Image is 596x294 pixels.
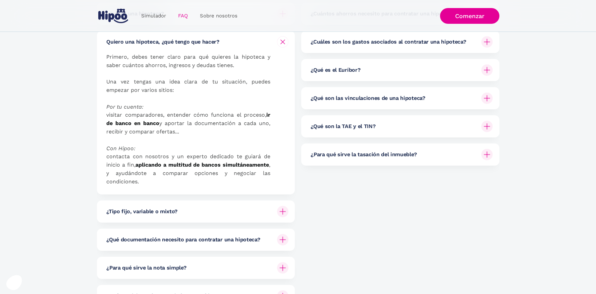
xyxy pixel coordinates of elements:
[106,264,186,272] h6: ¿Para qué sirve la nota simple?
[311,66,360,74] h6: ¿Qué es el Euríbor?
[136,162,269,168] strong: aplicando a multitud de bancos simultáneamente
[135,9,172,22] a: Simulador
[106,236,260,243] h6: ¿Qué documentación necesito para contratar una hipoteca?
[106,53,270,186] p: Primero, debes tener claro para qué quieres la hipoteca y saber cuántos ahorros, ingresos y deuda...
[194,9,243,22] a: Sobre nosotros
[97,6,130,26] a: home
[311,38,466,46] h6: ¿Cuáles son los gastos asociados al contratar una hipoteca?
[106,104,144,110] em: Por tu cuenta:
[172,9,194,22] a: FAQ
[311,151,417,158] h6: ¿Para qué sirve la tasación del inmueble?
[106,145,136,152] em: Con Hipoo:
[106,38,219,46] h6: Quiero una hipoteca, ¿qué tengo que hacer?
[440,8,499,24] a: Comenzar
[311,95,425,102] h6: ¿Qué son las vinculaciones de una hipoteca?
[106,208,177,215] h6: ¿Tipo fijo, variable o mixto?
[311,123,375,130] h6: ¿Qué son la TAE y el TIN?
